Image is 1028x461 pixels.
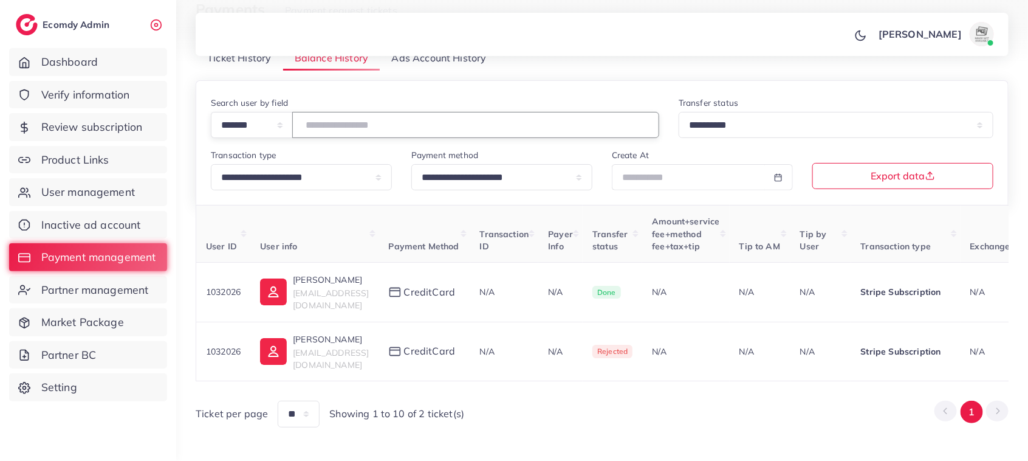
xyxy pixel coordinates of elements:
label: Transfer status [679,97,738,109]
img: ic-user-info.36bf1079.svg [260,338,287,365]
p: Stripe Subscription [861,344,951,359]
span: Market Package [41,314,124,330]
span: Payer Info [548,229,573,252]
span: N/A [970,346,985,357]
p: N/A [548,285,573,299]
p: 1032026 [206,285,241,299]
span: Export data [871,171,935,181]
img: payment [389,347,401,357]
a: logoEcomdy Admin [16,14,112,35]
p: [PERSON_NAME] [879,27,962,41]
img: avatar [970,22,994,46]
span: Partner management [41,282,149,298]
p: Stripe Subscription [861,285,951,299]
a: Partner management [9,276,167,304]
div: N/A [652,345,719,358]
a: Payment management [9,243,167,271]
p: N/A [739,344,781,359]
span: Tip to AM [739,241,780,252]
img: logo [16,14,38,35]
button: Export data [812,163,993,189]
img: ic-user-info.36bf1079.svg [260,279,287,305]
span: User ID [206,241,237,252]
span: N/A [480,286,495,297]
ul: Pagination [934,401,1009,423]
a: User management [9,178,167,206]
span: Rejected [592,345,632,358]
a: Market Package [9,308,167,336]
label: Transaction type [211,149,276,161]
a: Setting [9,373,167,401]
span: [EMAIL_ADDRESS][DOMAIN_NAME] [293,347,369,370]
p: 1032026 [206,344,241,359]
span: Setting [41,380,77,395]
span: Product Links [41,152,109,168]
span: Review subscription [41,119,143,135]
h2: Ecomdy Admin [43,19,112,30]
span: Verify information [41,87,130,103]
span: User info [260,241,297,252]
p: N/A [548,344,573,359]
span: Ticket per page [196,407,268,421]
span: Partner BC [41,347,97,363]
p: N/A [800,285,841,299]
span: Exchange [970,241,1010,252]
a: Product Links [9,146,167,174]
a: Dashboard [9,48,167,76]
span: creditCard [404,285,456,299]
p: [PERSON_NAME] [293,332,369,347]
a: Verify information [9,81,167,109]
span: Dashboard [41,54,98,70]
span: Amount+service fee+method fee+tax+tip [652,216,719,252]
span: Tip by User [800,229,827,252]
span: creditCard [404,344,456,358]
span: User management [41,184,135,200]
span: Transaction type [861,241,931,252]
p: [PERSON_NAME] [293,272,369,287]
a: Review subscription [9,113,167,141]
a: Inactive ad account [9,211,167,239]
span: Transfer status [592,229,628,252]
span: Payment Method [389,241,459,252]
span: N/A [480,346,495,357]
label: Payment method [411,149,478,161]
a: [PERSON_NAME]avatar [872,22,999,46]
span: Inactive ad account [41,217,141,233]
img: payment [389,287,401,297]
p: N/A [800,344,841,359]
span: Transaction ID [480,229,529,252]
a: Partner BC [9,341,167,369]
span: N/A [970,286,985,297]
span: Payment management [41,249,156,265]
p: N/A [739,285,781,299]
button: Go to page 1 [961,401,983,423]
span: Showing 1 to 10 of 2 ticket(s) [329,407,464,421]
div: N/A [652,286,719,298]
label: Create At [612,149,649,161]
span: Done [592,286,621,299]
span: [EMAIL_ADDRESS][DOMAIN_NAME] [293,288,369,311]
label: Search user by field [211,97,288,109]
